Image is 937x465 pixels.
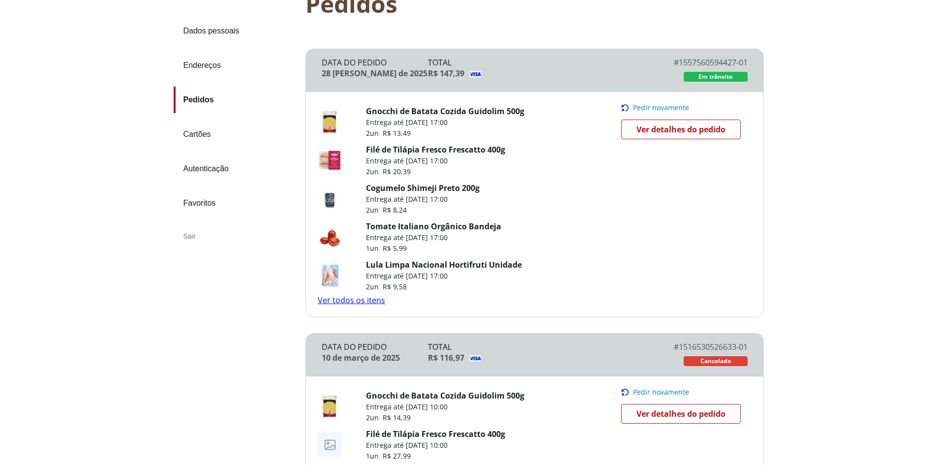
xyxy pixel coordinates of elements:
[174,87,298,113] a: Pedidos
[174,224,298,248] div: Sair
[366,429,505,439] a: Filé de Tilápia Fresco Frescatto 400g
[636,406,725,421] span: Ver detalhes do pedido
[428,68,641,79] div: R$ 147,39
[428,341,641,352] div: Total
[318,110,342,134] img: Gnocchi de Batata Cozida Guidolim 500g
[698,73,732,81] span: Em trânsito
[366,183,480,193] a: Cogumelo Shimeji Preto 200g
[366,233,501,243] p: Entrega até [DATE] 17:00
[366,402,524,412] p: Entrega até [DATE] 10:00
[366,259,522,270] a: Lula Limpa Nacional Hortifruti Unidade
[318,263,342,288] img: Lula Limpa Nacional Hortifruti Unidade
[318,433,342,457] img: Filé De Tilápia Fresco Frescatto 400G
[366,282,383,291] span: 2 un
[383,244,407,253] span: R$ 5,99
[366,128,383,138] span: 2 un
[633,388,689,396] span: Pedir novamente
[366,413,383,422] span: 2 un
[621,104,747,112] button: Pedir novamente
[174,52,298,79] a: Endereços
[322,68,428,79] div: 28 [PERSON_NAME] de 2025
[383,205,407,215] span: R$ 8,24
[174,155,298,182] a: Autenticação
[366,144,505,155] a: Filé de Tilápia Fresco Frescatto 400g
[383,167,411,176] span: R$ 20,39
[366,451,383,461] span: 1 un
[366,205,383,215] span: 2 un
[428,352,641,363] div: R$ 116,97
[318,295,385,306] a: Ver todos os itens
[383,282,407,291] span: R$ 9,58
[621,404,741,424] a: Ver detalhes do pedido
[322,341,428,352] div: Data do Pedido
[174,190,298,217] a: Favoritos
[366,106,524,117] a: Gnocchi de Batata Cozida Guidolim 500g
[318,148,342,173] img: Filé de Tilápia Fresco Frescatto 400g
[366,440,505,450] p: Entrega até [DATE] 10:00
[641,57,748,68] div: # 1557560594427-01
[366,390,524,401] a: Gnocchi de Batata Cozida Guidolim 500g
[641,341,748,352] div: # 1516530526633-01
[700,357,731,365] span: Cancelado
[318,186,342,211] img: Cogumelo Shimeji Preto 200g
[366,271,522,281] p: Entrega até [DATE] 17:00
[366,244,383,253] span: 1 un
[383,451,411,461] span: R$ 27,99
[366,156,505,166] p: Entrega até [DATE] 17:00
[174,18,298,44] a: Dados pessoais
[366,221,501,232] a: Tomate Italiano Orgânico Bandeja
[383,413,411,422] span: R$ 14,39
[366,194,480,204] p: Entrega até [DATE] 17:00
[366,167,383,176] span: 2 un
[318,394,342,419] img: Gnocchi Guidolin 500G
[633,104,689,112] span: Pedir novamente
[383,128,411,138] span: R$ 13,49
[322,352,428,363] div: 10 de março de 2025
[318,225,342,249] img: Tomate Italiano Orgânico Bandeja
[636,122,725,137] span: Ver detalhes do pedido
[468,70,665,79] img: Visa
[621,388,747,396] button: Pedir novamente
[174,121,298,148] a: Cartões
[428,57,641,68] div: Total
[621,120,741,139] a: Ver detalhes do pedido
[366,118,524,127] p: Entrega até [DATE] 17:00
[322,57,428,68] div: Data do Pedido
[468,354,665,363] img: Visa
